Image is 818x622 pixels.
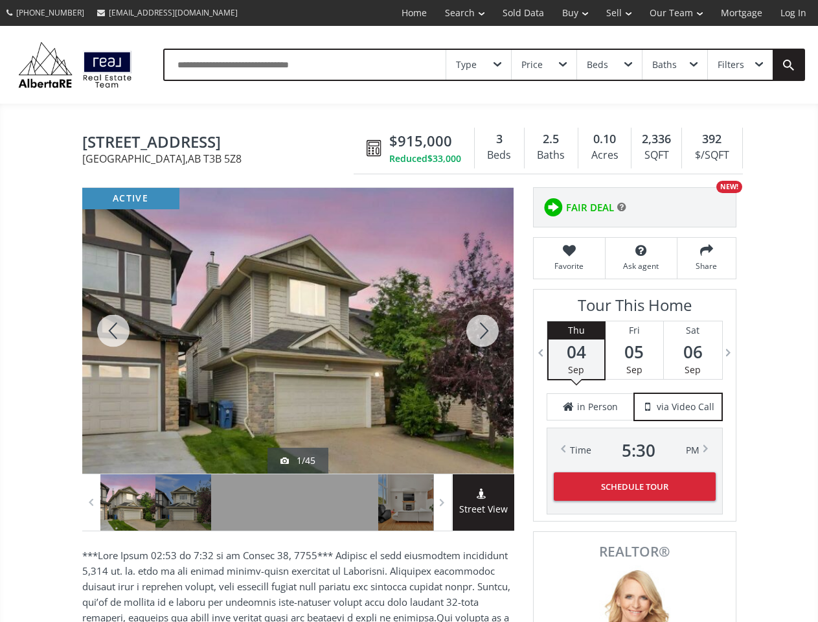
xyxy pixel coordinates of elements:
img: rating icon [540,194,566,220]
span: Street View [453,502,514,517]
span: 06 [664,343,722,361]
div: NEW! [716,181,742,193]
div: 2.5 [531,131,571,148]
span: [PHONE_NUMBER] [16,7,84,18]
span: 05 [606,343,663,361]
span: Ask agent [612,260,670,271]
div: active [82,188,179,209]
span: [GEOGRAPHIC_DATA] , AB T3B 5Z8 [82,154,360,164]
span: in Person [577,400,618,413]
div: Fri [606,321,663,340]
div: 0.10 [585,131,624,148]
div: $/SQFT [688,146,735,165]
div: 511 Cresthaven Place SW Calgary, AB T3B 5Z8 - Photo 1 of 45 [82,188,514,474]
span: Sep [685,363,701,376]
div: Thu [549,321,604,340]
div: SQFT [638,146,675,165]
div: Filters [718,60,744,69]
div: Price [521,60,543,69]
a: [EMAIL_ADDRESS][DOMAIN_NAME] [91,1,244,25]
div: 392 [688,131,735,148]
span: Sep [626,363,642,376]
button: Schedule Tour [554,472,716,501]
span: FAIR DEAL [566,201,614,214]
div: 1/45 [280,454,315,467]
div: Beds [587,60,608,69]
span: 04 [549,343,604,361]
div: 3 [481,131,517,148]
div: Sat [664,321,722,340]
span: via Video Call [657,400,714,413]
span: 511 Cresthaven Place SW [82,133,360,154]
span: $33,000 [427,152,461,165]
span: Sep [568,363,584,376]
div: Reduced [389,152,461,165]
span: 5 : 30 [622,441,655,459]
span: 2,336 [642,131,671,148]
span: $915,000 [389,131,452,151]
div: Time PM [570,441,699,459]
span: Share [684,260,729,271]
div: Acres [585,146,624,165]
span: Favorite [540,260,598,271]
span: [EMAIL_ADDRESS][DOMAIN_NAME] [109,7,238,18]
div: Beds [481,146,517,165]
div: Baths [652,60,677,69]
div: Type [456,60,477,69]
div: Baths [531,146,571,165]
h3: Tour This Home [547,296,723,321]
img: Logo [13,39,137,91]
span: REALTOR® [548,545,721,559]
